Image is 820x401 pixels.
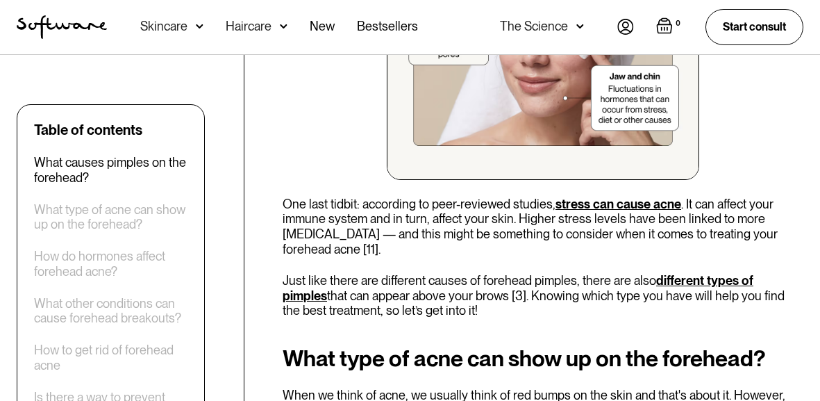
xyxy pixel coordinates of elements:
img: arrow down [280,19,287,33]
a: home [17,15,107,39]
div: Skincare [140,19,187,33]
a: How to get rid of forehead acne [34,343,187,373]
div: The Science [500,19,568,33]
div: 0 [673,17,683,30]
div: Table of contents [34,122,142,138]
a: different types of pimples [283,273,753,303]
a: How do hormones affect forehead acne? [34,249,187,279]
a: What other conditions can cause forehead breakouts? [34,296,187,326]
a: Start consult [705,9,803,44]
a: Open empty cart [656,17,683,37]
a: stress can cause acne [555,197,681,211]
img: Software Logo [17,15,107,39]
a: What type of acne can show up on the forehead? [34,202,187,232]
img: arrow down [576,19,584,33]
h2: What type of acne can show up on the forehead? [283,346,803,371]
div: Haircare [226,19,271,33]
img: arrow down [196,19,203,33]
p: One last tidbit: according to peer-reviewed studies, . It can affect your immune system and in tu... [283,197,803,256]
p: Just like there are different causes of forehead pimples, there are also that can appear above yo... [283,273,803,318]
a: What causes pimples on the forehead? [34,155,187,185]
